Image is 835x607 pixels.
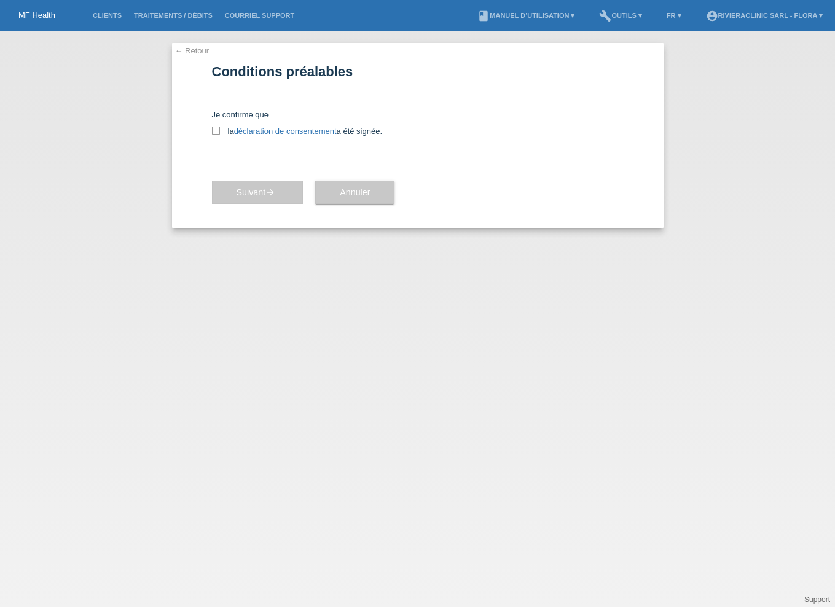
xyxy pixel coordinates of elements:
[219,12,300,19] a: Courriel Support
[315,181,394,204] button: Annuler
[237,187,279,197] span: Suivant
[471,12,581,19] a: bookManuel d’utilisation ▾
[599,10,611,22] i: build
[340,187,370,197] span: Annuler
[212,127,624,136] label: la a été signée.
[212,110,624,136] div: Je confirme que
[212,64,624,79] h1: Conditions préalables
[18,10,55,20] a: MF Health
[661,12,688,19] a: FR ▾
[700,12,829,19] a: account_circleRIVIERAclinic Sàrl - Flora ▾
[477,10,490,22] i: book
[87,12,128,19] a: Clients
[175,46,210,55] a: ← Retour
[265,187,275,197] i: arrow_forward
[128,12,219,19] a: Traitements / débits
[804,595,830,604] a: Support
[234,127,337,136] a: déclaration de consentement
[706,10,718,22] i: account_circle
[593,12,648,19] a: buildOutils ▾
[212,181,304,204] button: Suivantarrow_forward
